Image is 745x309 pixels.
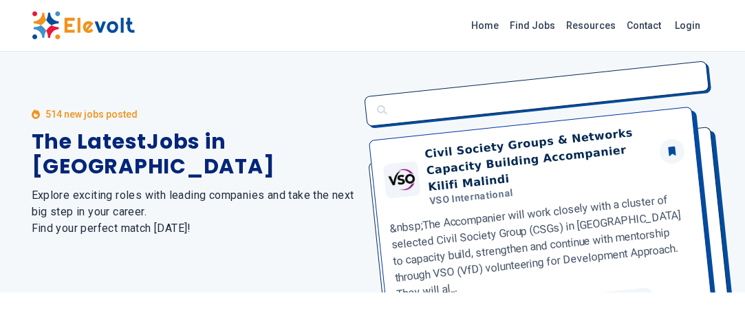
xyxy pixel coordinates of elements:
[32,129,356,179] h1: The Latest Jobs in [GEOGRAPHIC_DATA]
[32,11,135,40] img: Elevolt
[32,187,356,237] h2: Explore exciting roles with leading companies and take the next big step in your career. Find you...
[621,14,667,36] a: Contact
[504,14,561,36] a: Find Jobs
[466,14,504,36] a: Home
[45,107,138,121] p: 514 new jobs posted
[667,12,709,39] a: Login
[561,14,621,36] a: Resources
